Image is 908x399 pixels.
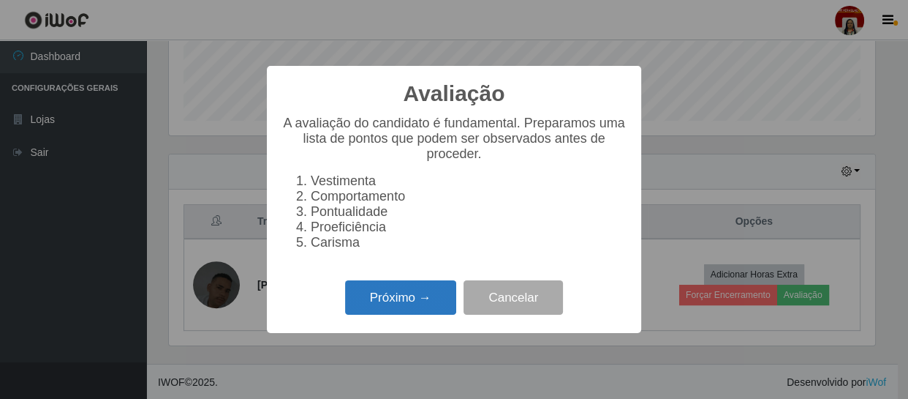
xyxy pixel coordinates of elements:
[311,204,627,220] li: Pontualidade
[311,174,627,189] li: Vestimenta
[311,220,627,235] li: Proeficiência
[345,280,456,315] button: Próximo →
[311,235,627,250] li: Carisma
[464,280,563,315] button: Cancelar
[281,116,627,162] p: A avaliação do candidato é fundamental. Preparamos uma lista de pontos que podem ser observados a...
[311,189,627,204] li: Comportamento
[404,81,505,107] h2: Avaliação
